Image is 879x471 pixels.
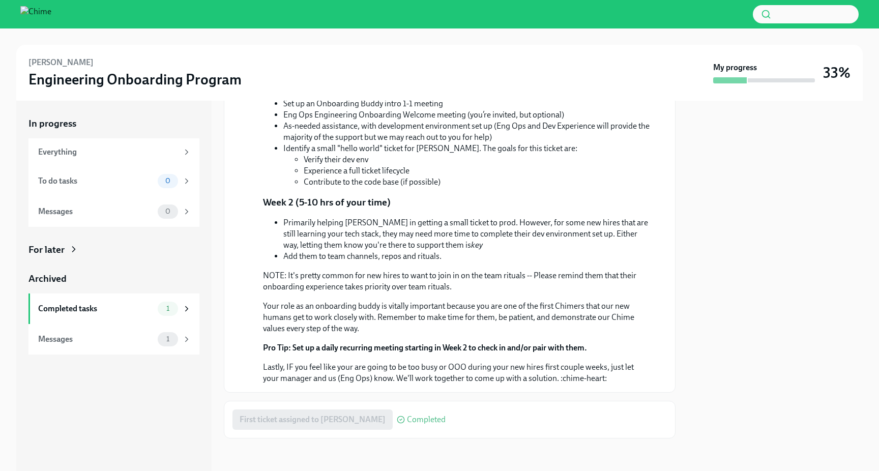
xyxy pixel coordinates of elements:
[263,343,587,352] strong: Pro Tip: Set up a daily recurring meeting starting in Week 2 to check in and/or pair with them.
[823,64,851,82] h3: 33%
[304,154,651,165] li: Verify their dev env
[283,217,651,251] li: Primarily helping [PERSON_NAME] in getting a small ticket to prod. However, for some new hires th...
[28,138,199,166] a: Everything
[263,301,651,334] p: Your role as an onboarding buddy is vitally important because you are one of the first Chimers th...
[28,166,199,196] a: To do tasks0
[407,416,446,424] span: Completed
[28,324,199,355] a: Messages1
[159,208,177,215] span: 0
[38,206,154,217] div: Messages
[38,334,154,345] div: Messages
[283,121,651,143] li: As-needed assistance, with development environment set up (Eng Ops and Dev Experience will provid...
[283,251,651,262] li: Add them to team channels, repos and rituals.
[263,270,651,292] p: NOTE: It's pretty common for new hires to want to join in on the team rituals -- Please remind th...
[304,165,651,176] li: Experience a full ticket lifecycle
[713,62,757,73] strong: My progress
[304,176,651,188] li: Contribute to the code base (if possible)
[38,146,178,158] div: Everything
[28,293,199,324] a: Completed tasks1
[28,57,94,68] h6: [PERSON_NAME]
[263,362,651,384] p: Lastly, IF you feel like your are going to be too busy or OOO during your new hires first couple ...
[38,303,154,314] div: Completed tasks
[283,143,651,188] li: Identify a small "hello world" ticket for [PERSON_NAME]. The goals for this ticket are:
[283,109,651,121] li: Eng Ops Engineering Onboarding Welcome meeting (you’re invited, but optional)
[160,335,175,343] span: 1
[160,305,175,312] span: 1
[159,177,177,185] span: 0
[28,243,199,256] a: For later
[263,196,391,209] p: Week 2 (5-10 hrs of your time)
[28,272,199,285] a: Archived
[28,117,199,130] a: In progress
[28,196,199,227] a: Messages0
[28,243,65,256] div: For later
[283,98,651,109] li: Set up an Onboarding Buddy intro 1-1 meeting
[20,6,51,22] img: Chime
[38,175,154,187] div: To do tasks
[28,70,242,89] h3: Engineering Onboarding Program
[471,240,483,250] em: key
